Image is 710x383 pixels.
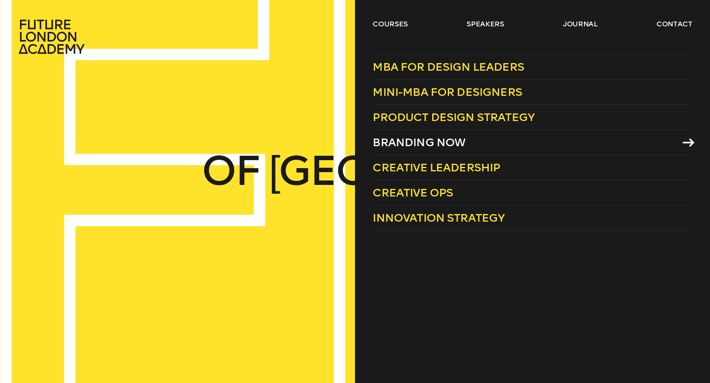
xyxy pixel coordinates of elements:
[373,206,692,231] a: Innovation Strategy
[373,85,522,99] span: Mini-MBA for Designers
[373,155,692,181] a: Creative Leadership
[373,181,692,206] a: Creative Ops
[373,186,453,199] span: Creative Ops
[467,19,504,29] a: speakers
[373,54,692,80] a: MBA for Design Leaders
[373,19,408,29] a: courses
[373,136,465,149] span: Branding Now
[373,105,692,130] a: Product Design Strategy
[373,130,692,155] a: Branding Now
[563,19,598,29] a: journal
[373,161,500,174] span: Creative Leadership
[373,80,692,105] a: Mini-MBA for Designers
[373,211,505,224] span: Innovation Strategy
[656,19,692,29] a: contact
[373,111,534,124] span: Product Design Strategy
[373,60,524,73] span: MBA for Design Leaders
